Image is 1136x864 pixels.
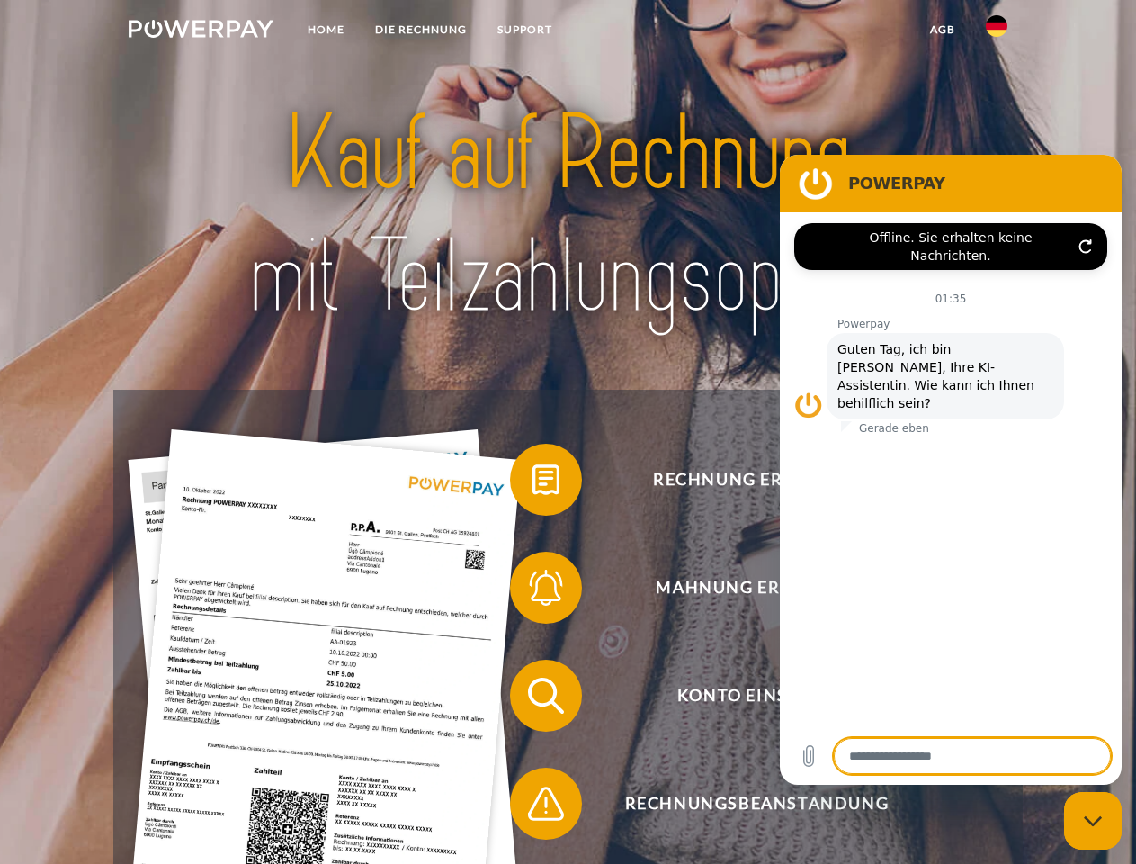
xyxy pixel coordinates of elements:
[482,13,568,46] a: SUPPORT
[172,86,964,345] img: title-powerpay_de.svg
[523,673,568,718] img: qb_search.svg
[510,768,978,840] button: Rechnungsbeanstandung
[536,660,977,732] span: Konto einsehen
[536,444,977,516] span: Rechnung erhalten?
[360,13,482,46] a: DIE RECHNUNG
[523,457,568,502] img: qb_bill.svg
[536,768,977,840] span: Rechnungsbeanstandung
[536,552,977,624] span: Mahnung erhalten?
[292,13,360,46] a: Home
[510,660,978,732] button: Konto einsehen
[986,15,1007,37] img: de
[915,13,971,46] a: agb
[780,155,1122,785] iframe: Messaging-Fenster
[1064,792,1122,850] iframe: Schaltfläche zum Öffnen des Messaging-Fensters; Konversation läuft
[129,20,273,38] img: logo-powerpay-white.svg
[523,781,568,826] img: qb_warning.svg
[510,444,978,516] button: Rechnung erhalten?
[510,552,978,624] button: Mahnung erhalten?
[523,565,568,610] img: qb_bell.svg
